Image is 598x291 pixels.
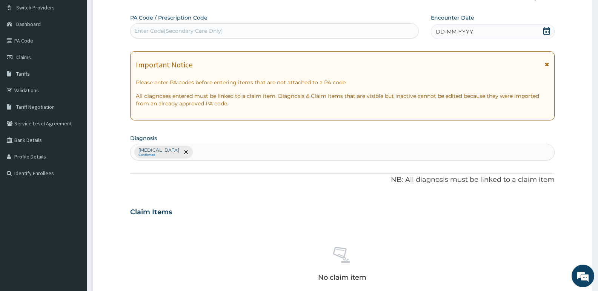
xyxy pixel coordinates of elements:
[124,4,142,22] div: Minimize live chat window
[130,208,172,216] h3: Claim Items
[130,134,157,142] label: Diagnosis
[16,104,55,110] span: Tariff Negotiation
[138,147,179,153] p: [MEDICAL_DATA]
[16,70,30,77] span: Tariffs
[130,175,555,185] p: NB: All diagnosis must be linked to a claim item
[134,27,223,35] div: Enter Code(Secondary Care Only)
[183,149,189,155] span: remove selection option
[39,42,127,52] div: Chat with us now
[14,38,31,56] img: d_794563401_company_1708531726252_794563401
[4,206,144,232] textarea: Type your message and hit 'Enter'
[318,274,366,281] p: No claim item
[16,54,31,61] span: Claims
[431,14,474,21] label: Encounter Date
[136,61,192,69] h1: Important Notice
[136,79,549,86] p: Please enter PA codes before entering items that are not attached to a PA code
[136,92,549,107] p: All diagnoses entered must be linked to a claim item. Diagnosis & Claim Items that are visible bu...
[16,21,41,27] span: Dashboard
[44,95,104,171] span: We're online!
[130,14,208,21] label: PA Code / Prescription Code
[138,153,179,157] small: Confirmed
[436,28,473,35] span: DD-MM-YYYY
[16,4,55,11] span: Switch Providers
